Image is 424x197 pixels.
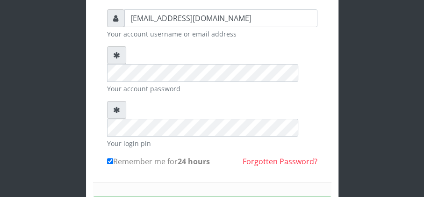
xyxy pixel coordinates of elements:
[107,139,317,148] small: Your login pin
[107,84,317,94] small: Your account password
[178,156,210,167] b: 24 hours
[243,156,317,167] a: Forgotten Password?
[107,156,210,167] label: Remember me for
[107,29,317,39] small: Your account username or email address
[107,158,113,164] input: Remember me for24 hours
[124,9,317,27] input: Username or email address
